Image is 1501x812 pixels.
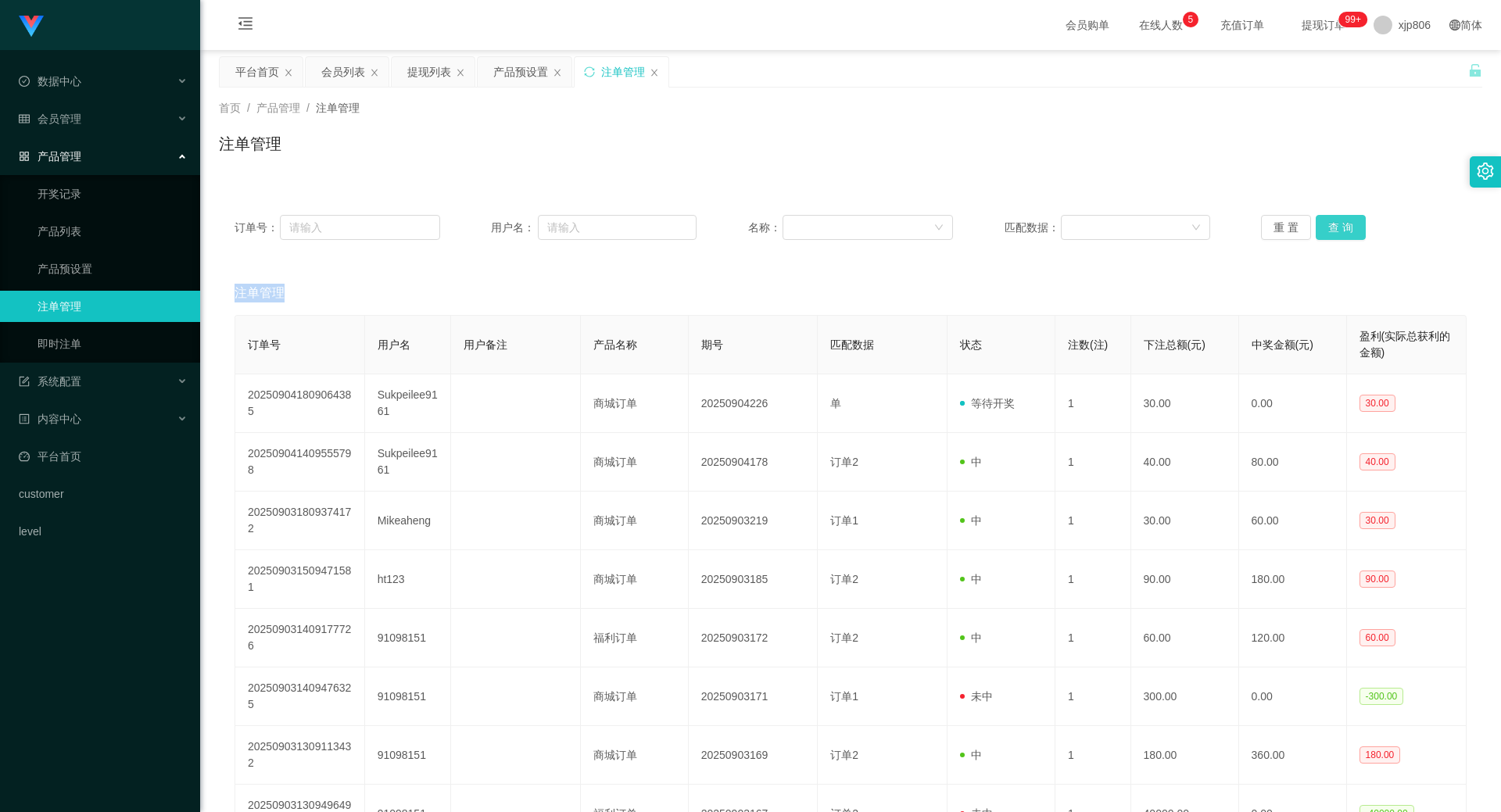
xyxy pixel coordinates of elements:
span: 在线人数 [1131,20,1191,30]
td: 30.00 [1131,492,1239,550]
span: 单 [830,397,841,410]
span: 40.00 [1359,453,1395,470]
span: 订单2 [830,631,858,644]
span: 订单2 [830,573,858,585]
span: 订单1 [830,690,858,703]
td: 20250903219 [689,492,819,550]
td: 202509031309113432 [235,726,365,785]
i: 图标: down [1191,223,1201,234]
a: 即时注单 [38,328,188,359]
img: logo.9652507e.png [19,16,44,38]
span: 内容中心 [19,413,81,425]
td: 120.00 [1239,609,1347,667]
span: 中 [960,573,982,585]
td: Sukpeilee9161 [365,433,451,492]
td: 91098151 [365,726,451,785]
i: 图标: close [650,68,659,77]
td: 商城订单 [581,374,689,433]
span: / [247,102,250,114]
h1: 注单管理 [219,132,281,156]
td: 202509031809374172 [235,492,365,550]
a: level [19,516,188,547]
span: 订单2 [830,749,858,761]
td: 0.00 [1239,667,1347,726]
span: 用户备注 [464,338,507,351]
button: 重 置 [1261,215,1311,240]
span: 等待开奖 [960,397,1015,410]
div: 产品预设置 [493,57,548,87]
td: 1 [1055,667,1131,726]
span: 30.00 [1359,395,1395,412]
td: 30.00 [1131,374,1239,433]
a: 产品列表 [38,216,188,247]
td: 202509041809064385 [235,374,365,433]
td: 1 [1055,726,1131,785]
span: 30.00 [1359,512,1395,529]
span: 名称： [748,220,783,236]
div: 注单管理 [601,57,645,87]
td: 360.00 [1239,726,1347,785]
span: 用户名： [491,220,538,236]
button: 查 询 [1316,215,1366,240]
span: 下注总额(元) [1144,338,1205,351]
div: 会员列表 [321,57,365,87]
i: 图标: close [370,68,379,77]
span: 会员管理 [19,113,81,125]
td: 300.00 [1131,667,1239,726]
span: 产品管理 [256,102,300,114]
span: 数据中心 [19,75,81,88]
td: 60.00 [1239,492,1347,550]
td: 60.00 [1131,609,1239,667]
td: 20250904178 [689,433,819,492]
i: 图标: table [19,113,30,124]
td: 商城订单 [581,726,689,785]
td: Mikeaheng [365,492,451,550]
span: 90.00 [1359,571,1395,588]
td: 20250903172 [689,609,819,667]
td: 180.00 [1131,726,1239,785]
span: -300.00 [1359,688,1404,705]
td: 80.00 [1239,433,1347,492]
sup: 263 [1339,12,1367,27]
span: 注单管理 [316,102,360,114]
i: 图标: profile [19,413,30,424]
span: 产品名称 [593,338,637,351]
td: 180.00 [1239,550,1347,609]
td: 1 [1055,492,1131,550]
td: 202509041409555798 [235,433,365,492]
span: / [306,102,310,114]
span: 未中 [960,690,993,703]
td: 20250904226 [689,374,819,433]
span: 订单2 [830,456,858,468]
td: 20250903169 [689,726,819,785]
i: 图标: check-circle-o [19,76,30,87]
td: 商城订单 [581,667,689,726]
td: 1 [1055,609,1131,667]
td: 商城订单 [581,550,689,609]
td: Sukpeilee9161 [365,374,451,433]
i: 图标: global [1449,20,1460,30]
td: 91098151 [365,667,451,726]
span: 180.00 [1359,746,1401,764]
span: 中 [960,631,982,644]
a: 开奖记录 [38,178,188,209]
td: 202509031409177726 [235,609,365,667]
span: 注数(注) [1068,338,1108,351]
a: 图标: dashboard平台首页 [19,441,188,472]
span: 盈利(实际总获利的金额) [1359,330,1451,359]
input: 请输入 [538,215,697,240]
span: 订单号： [235,220,280,236]
td: 1 [1055,550,1131,609]
span: 首页 [219,102,241,114]
i: 图标: close [553,68,562,77]
i: 图标: form [19,376,30,387]
input: 请输入 [280,215,439,240]
td: 202509031409476325 [235,667,365,726]
div: 提现列表 [407,57,451,87]
td: 91098151 [365,609,451,667]
i: 图标: close [284,68,293,77]
td: 40.00 [1131,433,1239,492]
span: 60.00 [1359,629,1395,646]
div: 平台首页 [235,57,279,87]
td: 福利订单 [581,609,689,667]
